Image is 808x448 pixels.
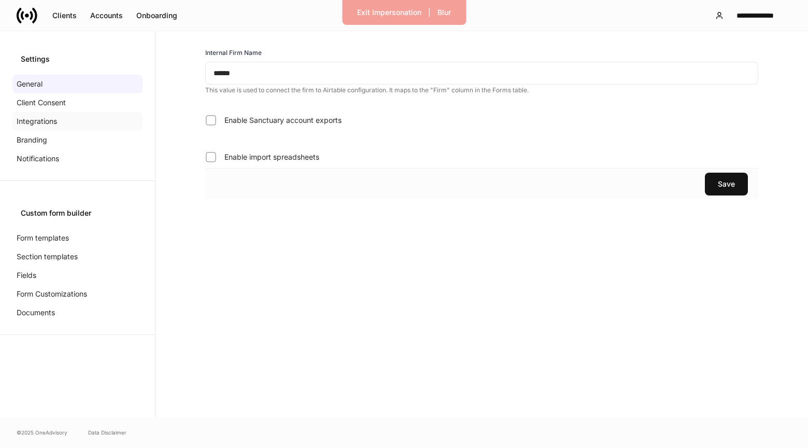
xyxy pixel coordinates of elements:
[17,251,78,262] p: Section templates
[17,270,36,281] p: Fields
[12,285,143,303] a: Form Customizations
[17,307,55,318] p: Documents
[17,135,47,145] p: Branding
[17,79,42,89] p: General
[350,4,428,21] button: Exit Impersonation
[705,173,748,195] button: Save
[431,4,458,21] button: Blur
[21,54,134,64] div: Settings
[12,247,143,266] a: Section templates
[12,303,143,322] a: Documents
[224,152,319,162] span: Enable import spreadsheets
[12,149,143,168] a: Notifications
[46,7,83,24] button: Clients
[12,93,143,112] a: Client Consent
[88,428,126,437] a: Data Disclaimer
[205,48,262,58] h6: Internal Firm Name
[52,10,77,21] div: Clients
[12,112,143,131] a: Integrations
[12,75,143,93] a: General
[718,179,735,189] div: Save
[17,153,59,164] p: Notifications
[205,86,758,94] p: This value is used to connect the firm to Airtable configuration. It maps to the "Firm" column in...
[90,10,123,21] div: Accounts
[357,7,421,18] div: Exit Impersonation
[17,289,87,299] p: Form Customizations
[21,208,134,218] div: Custom form builder
[12,131,143,149] a: Branding
[12,229,143,247] a: Form templates
[17,97,66,108] p: Client Consent
[83,7,130,24] button: Accounts
[17,116,57,127] p: Integrations
[130,7,184,24] button: Onboarding
[437,7,451,18] div: Blur
[136,10,177,21] div: Onboarding
[224,115,342,125] span: Enable Sanctuary account exports
[17,233,69,243] p: Form templates
[17,428,67,437] span: © 2025 OneAdvisory
[12,266,143,285] a: Fields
